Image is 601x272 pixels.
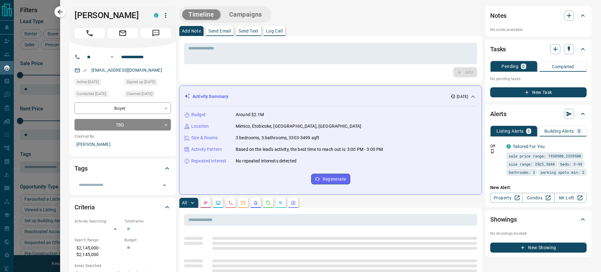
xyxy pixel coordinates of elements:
[191,123,209,130] p: Location
[266,29,283,33] p: Log Call
[541,169,584,175] span: parking spots min: 2
[490,8,587,23] div: Notes
[182,29,201,33] p: Add Note
[490,42,587,57] div: Tasks
[239,29,259,33] p: Send Text
[191,146,222,153] p: Activity Pattern
[124,237,171,243] p: Budget:
[74,161,171,176] div: Tags
[74,90,121,99] div: Sun Apr 17 2022
[74,202,95,212] h2: Criteria
[513,144,545,149] a: Tailored For You
[191,158,226,164] p: Repeated Interest
[311,174,350,184] button: Regenerate
[522,64,525,69] p: 0
[74,163,87,173] h2: Tags
[191,135,218,141] p: Size & Rooms
[74,243,121,260] p: $2,145,000 - $2,145,000
[490,27,587,33] p: No notes available
[108,53,116,61] button: Open
[506,144,511,149] div: condos.ca
[124,79,171,87] div: Sun Feb 28 2021
[74,10,145,20] h1: [PERSON_NAME]
[253,200,258,205] svg: Listing Alerts
[490,149,495,153] svg: Push Notification Only
[490,184,587,191] p: New Alert:
[126,79,155,85] span: Signed up [DATE]
[490,44,506,54] h2: Tasks
[77,91,106,97] span: Contacted [DATE]
[74,263,171,269] p: Areas Searched:
[74,200,171,215] div: Criteria
[544,129,574,133] p: Building Alerts
[236,146,383,153] p: Based on the lead's activity, the best time to reach out is: 3:00 PM - 3:00 PM
[91,68,162,73] a: [EMAIL_ADDRESS][DOMAIN_NAME]
[141,28,171,38] span: Message
[160,181,169,190] button: Open
[291,200,296,205] svg: Agent Actions
[490,106,587,121] div: Alerts
[74,79,121,87] div: Thu Apr 24 2025
[236,135,319,141] p: 3 bedrooms, 3 bathrooms, 3303-3499 sqft
[490,109,506,119] h2: Alerts
[184,91,477,102] div: Activity Summary[DATE]
[241,200,246,205] svg: Emails
[560,161,582,167] span: beds: 3-99
[74,218,121,224] p: Actively Searching:
[490,74,587,84] p: No pending tasks
[490,87,587,97] button: New Task
[228,200,233,205] svg: Calls
[578,129,580,133] p: 0
[182,201,187,205] p: All
[83,68,87,73] svg: Email Verified
[236,123,361,130] p: Mimico, Etobicoke, [GEOGRAPHIC_DATA], [GEOGRAPHIC_DATA]
[522,193,554,203] a: Condos
[208,29,231,33] p: Send Email
[74,102,171,114] div: Buyer
[74,134,171,139] p: Claimed By:
[74,28,105,38] span: Call
[266,200,271,205] svg: Requests
[278,200,283,205] svg: Opportunities
[108,28,138,38] span: Email
[216,200,221,205] svg: Lead Browsing Activity
[509,153,581,159] span: sale price range: 1930500,2359500
[490,11,506,21] h2: Notes
[527,129,530,133] p: 1
[509,161,555,167] span: size range: 2925,3848
[236,111,264,118] p: Around $2.1M
[223,9,268,20] button: Campaigns
[124,218,171,224] p: Timeframe:
[490,231,587,236] p: No showings booked
[554,193,587,203] a: Mr.Loft
[203,200,208,205] svg: Notes
[501,64,518,69] p: Pending
[154,13,158,18] div: condos.ca
[124,90,171,99] div: Sun Sep 14 2025
[182,9,220,20] button: Timeline
[509,169,535,175] span: bathrooms: 3
[490,243,587,253] button: New Showing
[126,91,152,97] span: Claimed [DATE]
[490,193,522,203] a: Property
[191,111,206,118] p: Budget
[193,93,228,100] p: Activity Summary
[74,237,121,243] p: Search Range:
[490,212,587,227] div: Showings
[74,119,171,131] div: TBD
[236,158,296,164] p: No repeated interests detected
[490,143,503,149] p: Off
[457,94,468,100] p: [DATE]
[552,64,574,69] p: Completed
[490,214,517,224] h2: Showings
[74,139,171,150] p: [PERSON_NAME]
[496,129,524,133] p: Listing Alerts
[77,79,99,85] span: Active [DATE]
